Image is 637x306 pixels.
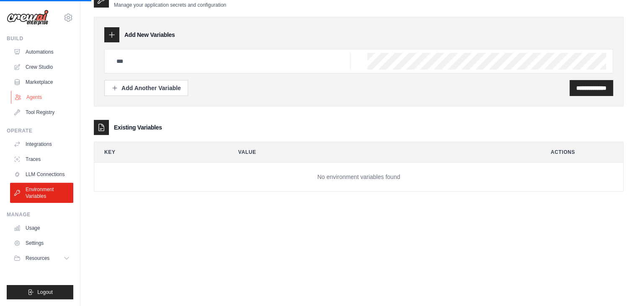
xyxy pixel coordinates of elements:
[94,163,623,192] td: No environment variables found
[94,142,222,162] th: Key
[228,142,534,162] th: Value
[111,84,181,92] div: Add Another Variable
[124,31,175,39] h3: Add New Variables
[10,168,73,181] a: LLM Connections
[37,289,53,296] span: Logout
[10,106,73,119] a: Tool Registry
[104,80,188,96] button: Add Another Variable
[11,91,74,104] a: Agents
[10,252,73,265] button: Resources
[10,153,73,166] a: Traces
[7,211,73,218] div: Manage
[114,123,162,132] h3: Existing Variables
[7,285,73,299] button: Logout
[7,127,73,134] div: Operate
[10,183,73,203] a: Environment Variables
[114,2,226,8] p: Manage your application secrets and configuration
[10,60,73,74] a: Crew Studio
[7,10,49,26] img: Logo
[10,137,73,151] a: Integrations
[10,221,73,235] a: Usage
[10,45,73,59] a: Automations
[10,75,73,89] a: Marketplace
[7,35,73,42] div: Build
[26,255,49,262] span: Resources
[541,142,623,162] th: Actions
[10,236,73,250] a: Settings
